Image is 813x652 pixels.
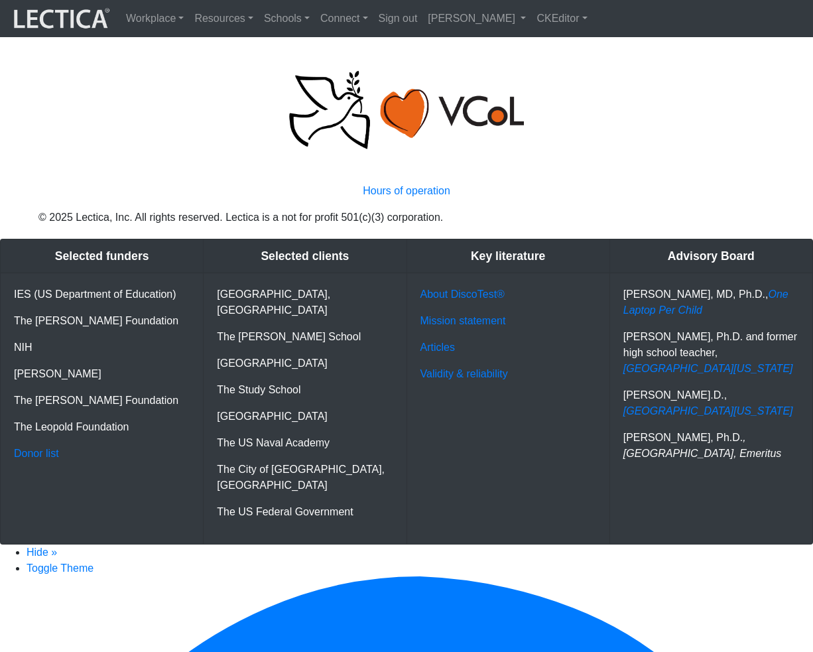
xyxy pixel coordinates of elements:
[121,5,189,32] a: Workplace
[623,289,788,316] a: One Laptop Per Child
[217,409,393,424] p: [GEOGRAPHIC_DATA]
[14,340,190,356] p: NIH
[189,5,259,32] a: Resources
[217,356,393,371] p: [GEOGRAPHIC_DATA]
[407,239,609,273] div: Key literature
[610,239,812,273] div: Advisory Board
[422,5,531,32] a: [PERSON_NAME]
[259,5,315,32] a: Schools
[217,462,393,493] p: The City of [GEOGRAPHIC_DATA], [GEOGRAPHIC_DATA]
[363,185,450,196] a: Hours of operation
[14,448,59,459] a: Donor list
[623,363,793,374] a: [GEOGRAPHIC_DATA][US_STATE]
[14,419,190,435] p: The Leopold Foundation
[420,342,455,353] a: Articles
[285,69,528,151] img: Peace, love, VCoL
[420,368,508,379] a: Validity & reliability
[217,504,393,520] p: The US Federal Government
[14,366,190,382] p: [PERSON_NAME]
[14,313,190,329] p: The [PERSON_NAME] Foundation
[11,6,110,31] img: lecticalive
[27,547,57,558] a: Hide »
[623,405,793,417] a: [GEOGRAPHIC_DATA][US_STATE]
[38,210,775,226] p: © 2025 Lectica, Inc. All rights reserved. Lectica is a not for profit 501(c)(3) corporation.
[623,329,799,377] p: [PERSON_NAME], Ph.D. and former high school teacher,
[217,382,393,398] p: The Study School
[623,387,799,419] p: [PERSON_NAME].D.,
[217,287,393,318] p: [GEOGRAPHIC_DATA], [GEOGRAPHIC_DATA]
[14,393,190,409] p: The [PERSON_NAME] Foundation
[217,329,393,345] p: The [PERSON_NAME] School
[217,435,393,451] p: The US Naval Academy
[531,5,592,32] a: CKEditor
[420,289,505,300] a: About DiscoTest®
[204,239,406,273] div: Selected clients
[373,5,423,32] a: Sign out
[623,287,799,318] p: [PERSON_NAME], MD, Ph.D.,
[315,5,373,32] a: Connect
[420,315,506,326] a: Mission statement
[623,430,799,462] p: [PERSON_NAME], Ph.D.
[1,239,203,273] div: Selected funders
[14,287,190,302] p: IES (US Department of Education)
